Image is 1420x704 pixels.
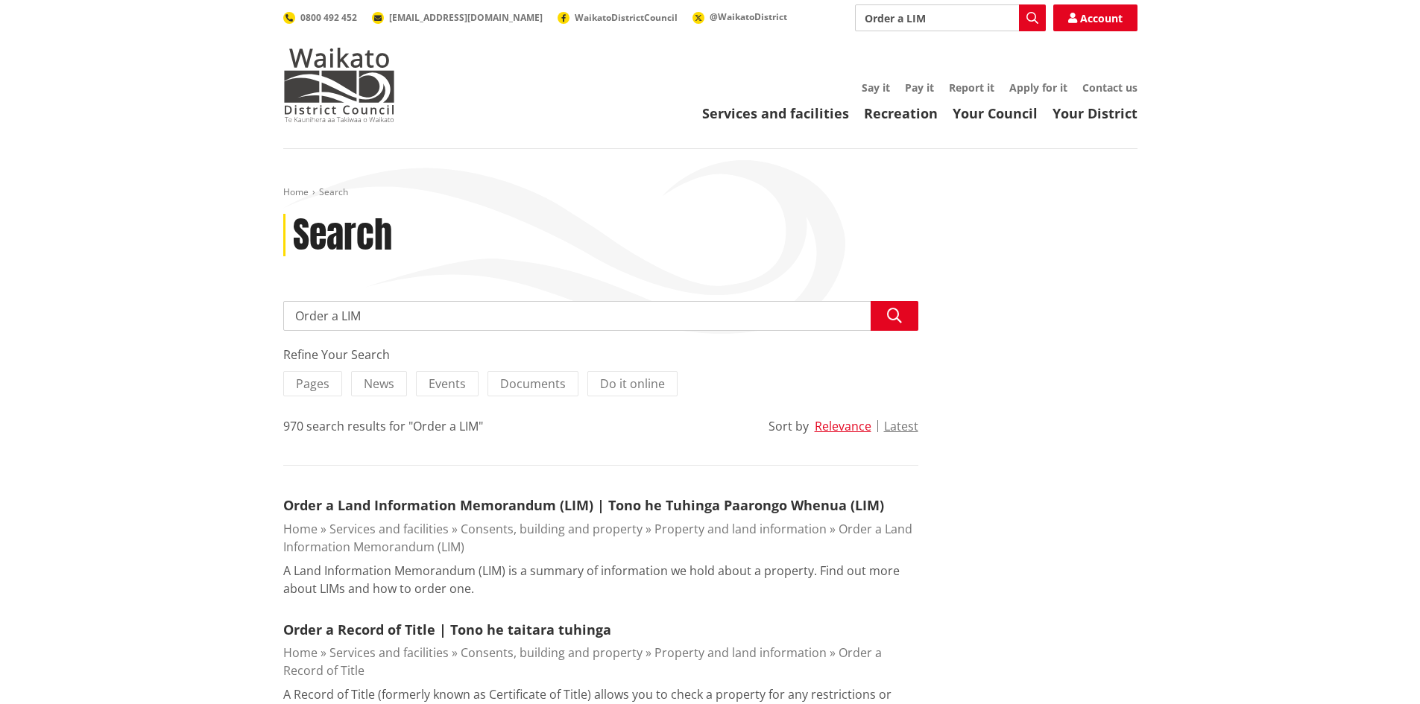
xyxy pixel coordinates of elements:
a: Services and facilities [329,644,449,661]
a: Your District [1053,104,1137,122]
a: Account [1053,4,1137,31]
a: [EMAIL_ADDRESS][DOMAIN_NAME] [372,11,543,24]
a: Report it [949,80,994,95]
span: WaikatoDistrictCouncil [575,11,678,24]
a: Consents, building and property [461,521,643,537]
a: Consents, building and property [461,644,643,661]
a: Property and land information [654,521,827,537]
a: Apply for it [1009,80,1067,95]
a: Say it [862,80,890,95]
div: 970 search results for "Order a LIM" [283,417,483,435]
span: @WaikatoDistrict [710,10,787,23]
a: Order a Land Information Memorandum (LIM) | Tono he Tuhinga Paarongo Whenua (LIM) [283,496,884,514]
a: Contact us [1082,80,1137,95]
button: Relevance [815,419,871,433]
a: Services and facilities [702,104,849,122]
a: Your Council [953,104,1038,122]
a: Order a Record of Title | Tono he taitara tuhinga [283,621,611,638]
a: Recreation [864,104,938,122]
button: Latest [884,419,918,433]
p: A Land Information Memorandum (LIM) is a summary of information we hold about a property. Find ou... [283,562,918,597]
a: Order a Record of Title [283,644,882,679]
a: Home [283,185,309,198]
input: Search input [855,4,1046,31]
span: Events [429,375,466,392]
span: Search [319,185,348,198]
h1: Search [293,214,392,257]
a: Pay it [905,80,934,95]
nav: breadcrumb [283,186,1137,199]
span: News [364,375,394,392]
span: Documents [500,375,566,392]
span: [EMAIL_ADDRESS][DOMAIN_NAME] [389,11,543,24]
a: Property and land information [654,644,827,661]
span: 0800 492 452 [300,11,357,24]
a: Home [283,644,318,661]
img: Waikato District Council - Te Kaunihera aa Takiwaa o Waikato [283,48,395,122]
div: Refine Your Search [283,346,918,364]
a: Services and facilities [329,521,449,537]
div: Sort by [769,417,809,435]
a: @WaikatoDistrict [692,10,787,23]
span: Do it online [600,375,665,392]
span: Pages [296,375,329,392]
a: WaikatoDistrictCouncil [558,11,678,24]
a: Order a Land Information Memorandum (LIM) [283,521,912,555]
a: Home [283,521,318,537]
input: Search input [283,301,918,331]
a: 0800 492 452 [283,11,357,24]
